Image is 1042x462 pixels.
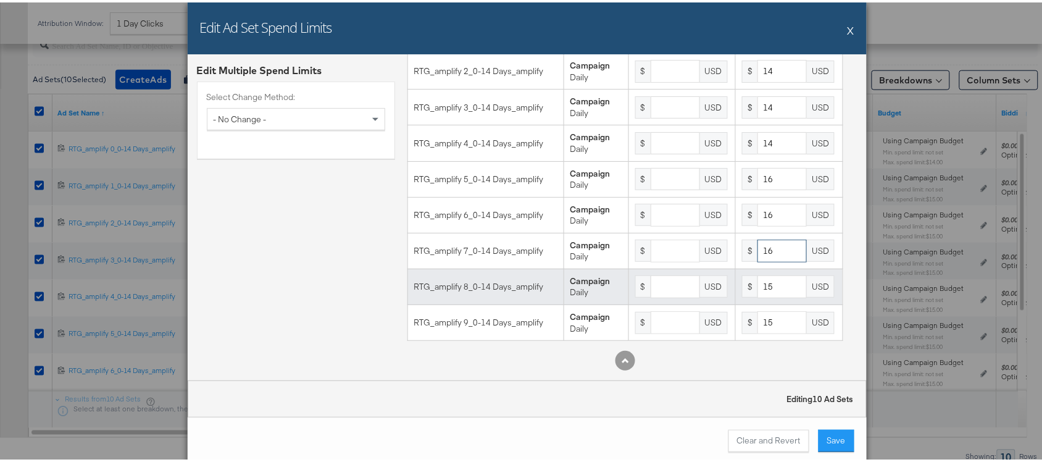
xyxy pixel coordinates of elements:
[564,159,628,195] td: Daily
[807,273,835,295] div: USD
[564,303,628,338] td: Daily
[700,201,728,224] div: USD
[742,166,757,188] div: $
[635,58,651,80] div: $
[848,15,854,40] button: X
[787,391,854,402] strong: Editing
[807,309,835,332] div: USD
[700,130,728,152] div: USD
[570,129,611,140] strong: Campaign
[807,58,835,80] div: USD
[742,237,757,259] div: $
[819,427,854,450] button: Save
[564,123,628,159] td: Daily
[570,273,611,284] strong: Campaign
[564,195,628,230] td: Daily
[700,94,728,116] div: USD
[200,15,332,34] h2: Edit Ad Set Spend Limits
[414,314,557,326] div: RTG_amplify 9_0-14 Days_amplify
[728,427,809,450] button: Clear and Revert
[700,309,728,332] div: USD
[700,237,728,259] div: USD
[214,111,267,122] span: - No Change -
[570,237,611,248] strong: Campaign
[564,230,628,266] td: Daily
[813,391,854,402] span: 10 Ad Sets
[635,309,651,332] div: $
[197,61,395,75] div: Edit Multiple Spend Limits
[570,201,611,212] strong: Campaign
[414,171,557,183] div: RTG_amplify 5_0-14 Days_amplify
[414,63,557,75] div: RTG_amplify 2_0-14 Days_amplify
[742,58,757,80] div: $
[807,166,835,188] div: USD
[570,166,611,177] strong: Campaign
[414,207,557,219] div: RTG_amplify 6_0-14 Days_amplify
[635,166,651,188] div: $
[414,279,557,290] div: RTG_amplify 8_0-14 Days_amplify
[742,130,757,152] div: $
[570,309,611,320] strong: Campaign
[635,201,651,224] div: $
[807,201,835,224] div: USD
[635,130,651,152] div: $
[564,87,628,123] td: Daily
[742,273,757,295] div: $
[414,135,557,147] div: RTG_amplify 4_0-14 Days_amplify
[635,237,651,259] div: $
[700,273,728,295] div: USD
[570,93,611,104] strong: Campaign
[700,58,728,80] div: USD
[414,99,557,111] div: RTG_amplify 3_0-14 Days_amplify
[635,94,651,116] div: $
[414,243,557,254] div: RTG_amplify 7_0-14 Days_amplify
[570,57,611,69] strong: Campaign
[207,89,385,101] label: Select Change Method:
[807,94,835,116] div: USD
[564,266,628,302] td: Daily
[742,309,757,332] div: $
[807,130,835,152] div: USD
[742,94,757,116] div: $
[700,166,728,188] div: USD
[635,273,651,295] div: $
[742,201,757,224] div: $
[807,237,835,259] div: USD
[564,51,628,87] td: Daily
